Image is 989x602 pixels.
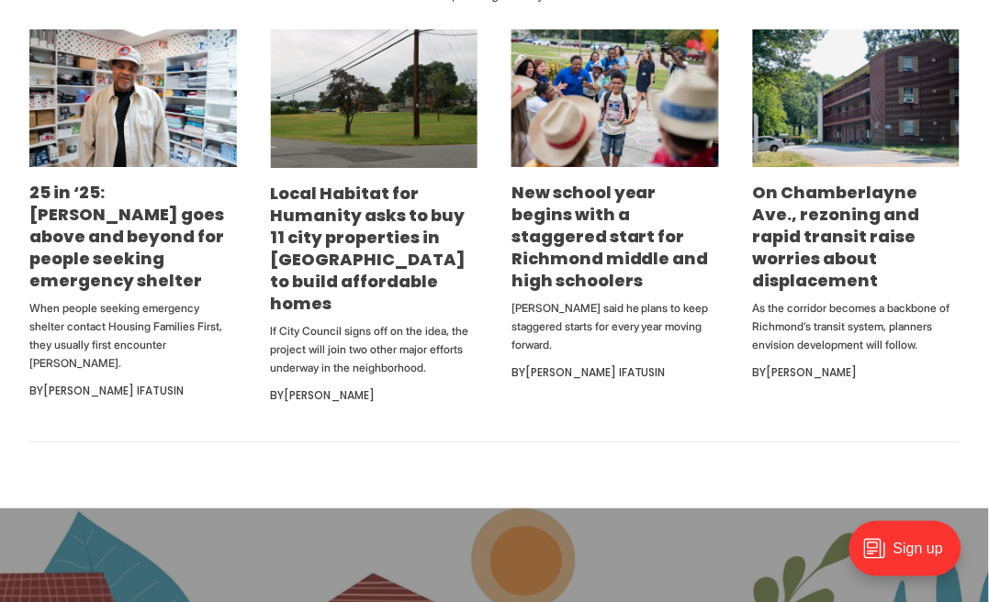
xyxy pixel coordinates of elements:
iframe: portal-trigger [834,512,989,602]
a: Local Habitat for Humanity asks to buy 11 city properties in [GEOGRAPHIC_DATA] to build affordabl... [271,182,466,315]
div: By [753,362,961,384]
a: [PERSON_NAME] Ifatusin [43,383,184,398]
p: As the corridor becomes a backbone of Richmond’s transit system, planners envision development wi... [753,299,961,354]
div: By [29,380,237,402]
a: 25 in ‘25: [PERSON_NAME] goes above and beyond for people seeking emergency shelter [29,181,224,292]
p: When people seeking emergency shelter contact Housing Families First, they usually first encounte... [29,299,237,373]
a: [PERSON_NAME] [767,364,858,380]
img: On Chamberlayne Ave., rezoning and rapid transit raise worries about displacement [753,29,961,167]
a: [PERSON_NAME] [285,387,376,403]
img: New school year begins with a staggered start for Richmond middle and high schoolers [511,29,719,167]
p: If City Council signs off on the idea, the project will join two other major efforts underway in ... [271,322,478,377]
img: 25 in ‘25: Rodney Hopkins goes above and beyond for people seeking emergency shelter [29,29,237,167]
a: [PERSON_NAME] Ifatusin [525,364,666,380]
div: By [511,362,719,384]
a: On Chamberlayne Ave., rezoning and rapid transit raise worries about displacement [753,181,920,292]
img: Local Habitat for Humanity asks to buy 11 city properties in Northside to build affordable homes [271,29,478,169]
div: By [271,385,478,407]
p: [PERSON_NAME] said he plans to keep staggered starts for every year moving forward. [511,299,719,354]
a: New school year begins with a staggered start for Richmond middle and high schoolers [511,181,709,292]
